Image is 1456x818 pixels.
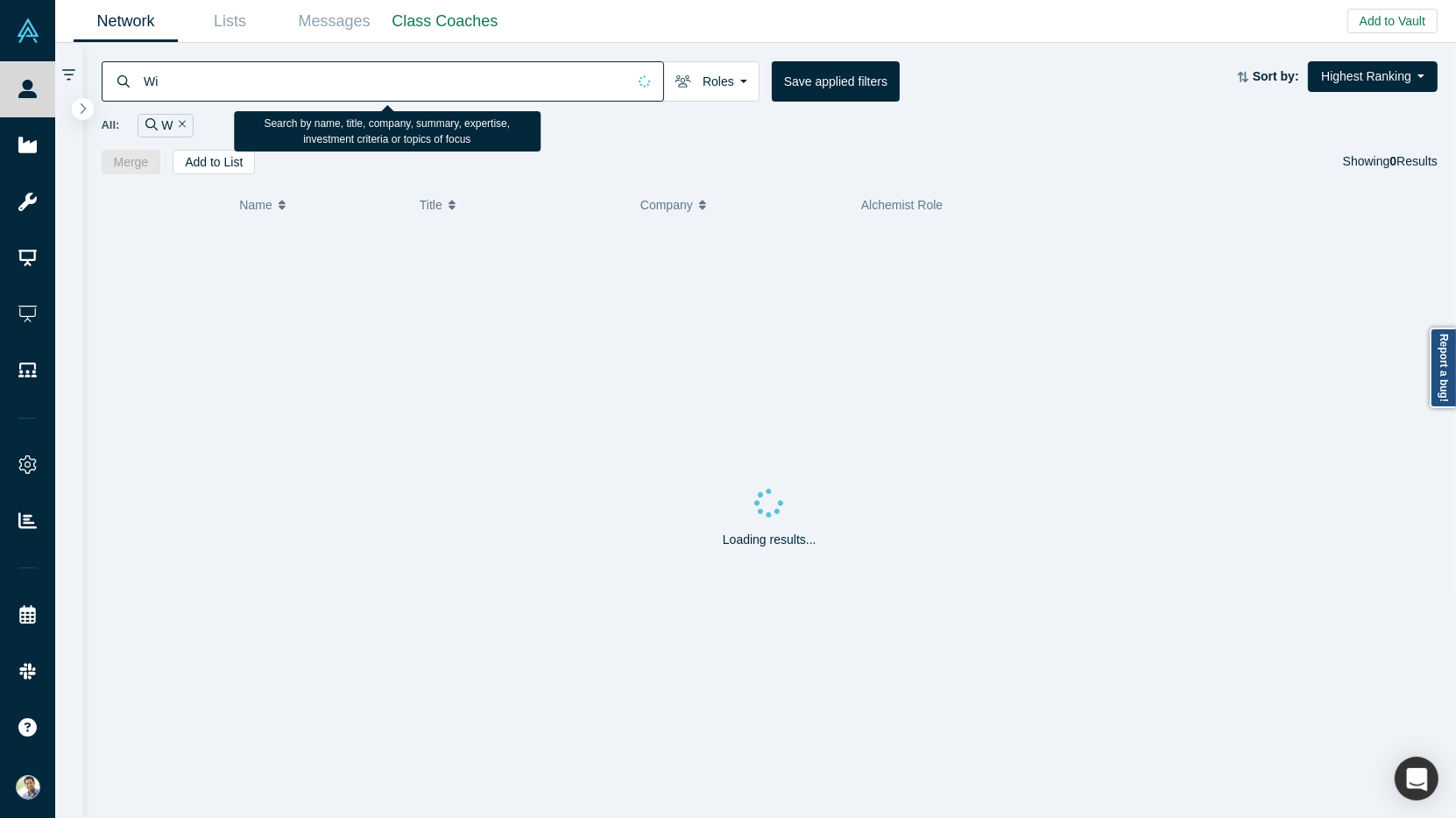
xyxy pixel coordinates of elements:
strong: Sort by: [1253,69,1299,83]
a: Class Coaches [386,1,504,42]
button: Add to Vault [1347,9,1438,33]
button: Name [239,187,401,223]
p: Loading results... [723,531,816,549]
button: Company [640,187,843,223]
a: Network [74,1,178,42]
button: Highest Ranking [1308,61,1438,92]
span: Title [420,187,442,223]
span: Results [1390,154,1438,168]
a: Report a bug! [1430,328,1456,408]
a: Lists [178,1,282,42]
span: Alchemist Role [861,198,943,212]
button: Title [420,187,622,223]
button: Roles [663,61,760,102]
button: Merge [102,150,161,174]
img: Alchemist Vault Logo [16,18,40,43]
strong: 0 [1390,154,1397,168]
span: Company [640,187,693,223]
button: Remove Filter [173,116,187,136]
button: Add to List [173,150,255,174]
span: All: [102,116,120,134]
img: Ravi Belani's Account [16,775,40,800]
input: Search by name, title, company, summary, expertise, investment criteria or topics of focus [142,60,626,102]
div: Showing [1343,150,1438,174]
div: W [138,114,194,138]
a: Messages [282,1,386,42]
button: Save applied filters [772,61,900,102]
span: Name [239,187,272,223]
